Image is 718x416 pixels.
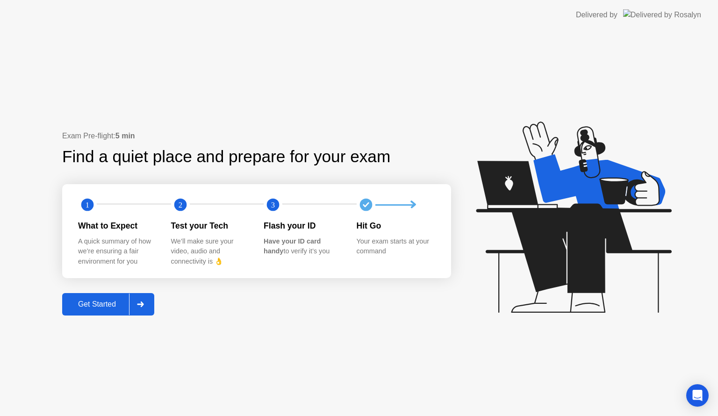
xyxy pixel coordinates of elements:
div: We’ll make sure your video, audio and connectivity is 👌 [171,237,249,267]
div: Test your Tech [171,220,249,232]
b: Have your ID card handy [264,237,321,255]
div: Flash your ID [264,220,342,232]
b: 5 min [115,132,135,140]
div: Open Intercom Messenger [686,384,709,407]
div: A quick summary of how we’re ensuring a fair environment for you [78,237,156,267]
text: 1 [86,201,89,209]
div: to verify it’s you [264,237,342,257]
button: Get Started [62,293,154,316]
div: Get Started [65,300,129,308]
div: Exam Pre-flight: [62,130,451,142]
div: Find a quiet place and prepare for your exam [62,144,392,169]
div: Delivered by [576,9,617,21]
div: What to Expect [78,220,156,232]
img: Delivered by Rosalyn [623,9,701,20]
text: 2 [178,201,182,209]
text: 3 [271,201,275,209]
div: Hit Go [357,220,435,232]
div: Your exam starts at your command [357,237,435,257]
